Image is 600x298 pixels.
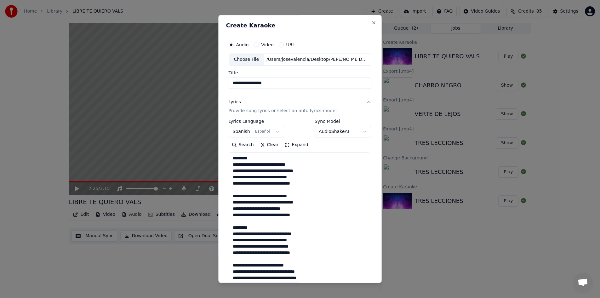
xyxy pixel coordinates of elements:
label: URL [286,43,295,47]
label: Video [261,43,274,47]
button: Search [229,140,257,150]
p: Provide song lyrics or select an auto lyrics model [229,108,337,114]
button: Clear [257,140,282,150]
h2: Create Karaoke [226,23,374,28]
button: LyricsProvide song lyrics or select an auto lyrics model [229,94,372,119]
div: Lyrics [229,99,241,105]
div: Choose File [229,54,264,65]
label: Lyrics Language [229,119,284,123]
label: Title [229,71,372,75]
button: Expand [282,140,311,150]
div: /Users/josevalencia/Desktop/PEPE/NO ME DEJES PERDER.wav [264,56,371,63]
label: Audio [236,43,249,47]
label: Sync Model [315,119,371,123]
